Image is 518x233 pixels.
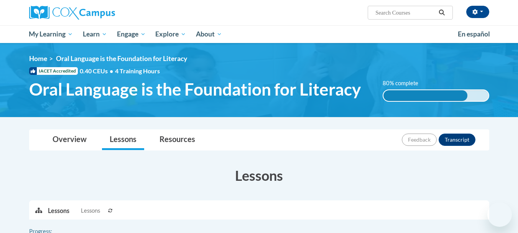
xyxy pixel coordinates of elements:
[117,30,146,39] span: Engage
[29,30,73,39] span: My Learning
[29,6,175,20] a: Cox Campus
[80,67,115,75] span: 0.40 CEUs
[487,202,512,227] iframe: Button to launch messaging window
[29,79,361,99] span: Oral Language is the Foundation for Literacy
[102,130,144,150] a: Lessons
[402,134,437,146] button: Feedback
[383,90,467,101] div: 80% complete
[150,25,191,43] a: Explore
[383,79,427,88] label: 80% complete
[83,30,107,39] span: Learn
[155,30,186,39] span: Explore
[29,166,489,185] h3: Lessons
[436,8,447,17] button: Search
[29,67,78,75] span: IACET Accredited
[115,67,160,74] span: 4 Training Hours
[81,207,100,215] span: Lessons
[112,25,151,43] a: Engage
[191,25,227,43] a: About
[29,6,115,20] img: Cox Campus
[152,130,203,150] a: Resources
[458,30,490,38] span: En español
[375,8,436,17] input: Search Courses
[196,30,222,39] span: About
[56,55,187,63] span: Oral Language is the Foundation for Literacy
[453,26,495,42] a: En español
[18,25,501,43] div: Main menu
[45,130,94,150] a: Overview
[78,25,112,43] a: Learn
[24,25,78,43] a: My Learning
[29,55,47,63] a: Home
[439,134,475,146] button: Transcript
[110,67,113,74] span: •
[48,207,69,215] p: Lessons
[466,6,489,18] button: Account Settings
